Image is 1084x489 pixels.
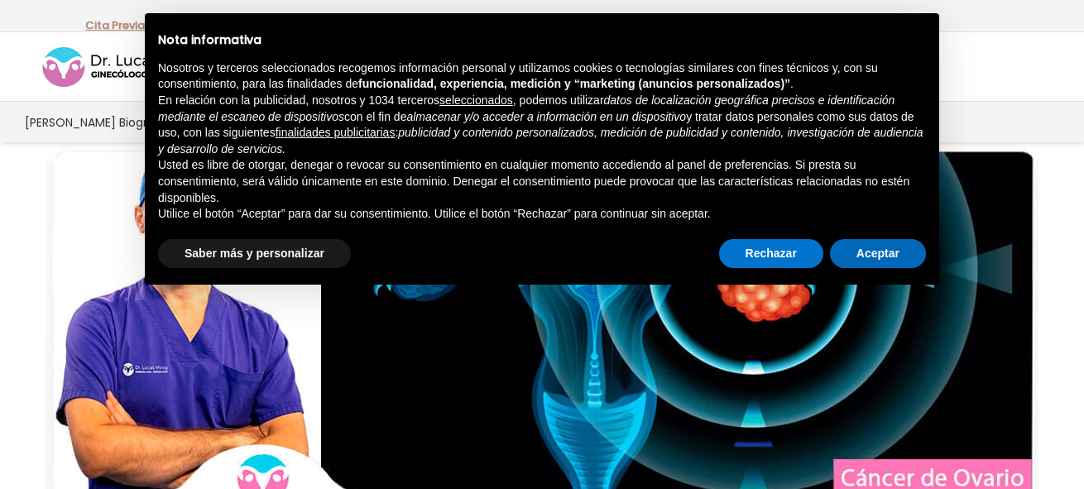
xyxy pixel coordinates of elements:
a: Cita Previa [85,17,145,33]
button: seleccionados [439,93,513,109]
p: En relación con la publicidad, nosotros y 1034 terceros , podemos utilizar con el fin de y tratar... [158,93,926,157]
strong: funcionalidad, experiencia, medición y “marketing (anuncios personalizados)” [358,77,790,90]
button: Rechazar [719,239,823,269]
p: Usted es libre de otorgar, denegar o revocar su consentimiento en cualquier momento accediendo al... [158,157,926,206]
p: - [85,15,151,36]
a: [PERSON_NAME] [23,102,118,142]
em: publicidad y contenido personalizados, medición de publicidad y contenido, investigación de audie... [158,126,923,156]
span: [PERSON_NAME] [25,113,116,132]
span: Biografía [119,113,170,132]
button: finalidades publicitarias [276,125,396,141]
p: Utilice el botón “Aceptar” para dar su consentimiento. Utilice el botón “Rechazar” para continuar... [158,206,926,223]
a: Biografía [118,102,172,142]
button: Saber más y personalizar [158,239,351,269]
h2: Nota informativa [158,33,926,47]
em: almacenar y/o acceder a información en un dispositivo [406,110,686,123]
button: Aceptar [830,239,926,269]
p: Nosotros y terceros seleccionados recogemos información personal y utilizamos cookies o tecnologí... [158,60,926,93]
em: datos de localización geográfica precisos e identificación mediante el escaneo de dispositivos [158,93,895,123]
